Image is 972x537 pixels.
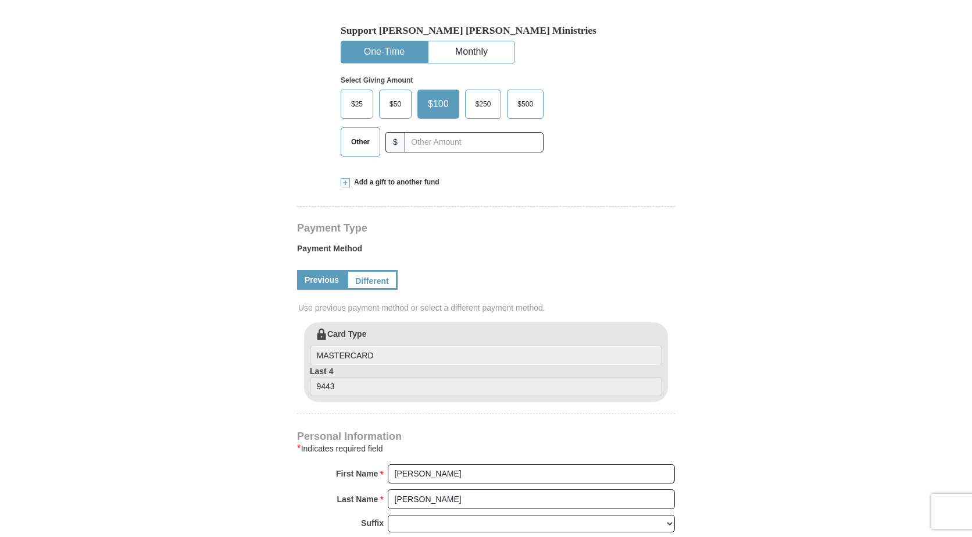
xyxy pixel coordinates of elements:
[384,95,407,113] span: $50
[345,95,369,113] span: $25
[297,432,675,441] h4: Personal Information
[310,346,662,365] input: Card Type
[297,243,675,260] label: Payment Method
[512,95,539,113] span: $500
[405,132,544,152] input: Other Amount
[310,328,662,365] label: Card Type
[298,302,676,314] span: Use previous payment method or select a different payment method.
[297,442,675,456] div: Indicates required field
[385,132,405,152] span: $
[470,95,497,113] span: $250
[422,95,455,113] span: $100
[310,377,662,397] input: Last 4
[428,41,514,63] button: Monthly
[341,24,631,37] h5: Support [PERSON_NAME] [PERSON_NAME] Ministries
[336,465,378,482] strong: First Name
[297,223,675,233] h4: Payment Type
[341,76,413,84] strong: Select Giving Amount
[346,270,398,290] a: Different
[350,177,439,187] span: Add a gift to another fund
[297,270,346,290] a: Previous
[345,133,376,151] span: Other
[361,515,384,531] strong: Suffix
[341,41,427,63] button: One-Time
[310,365,662,397] label: Last 4
[337,491,378,507] strong: Last Name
